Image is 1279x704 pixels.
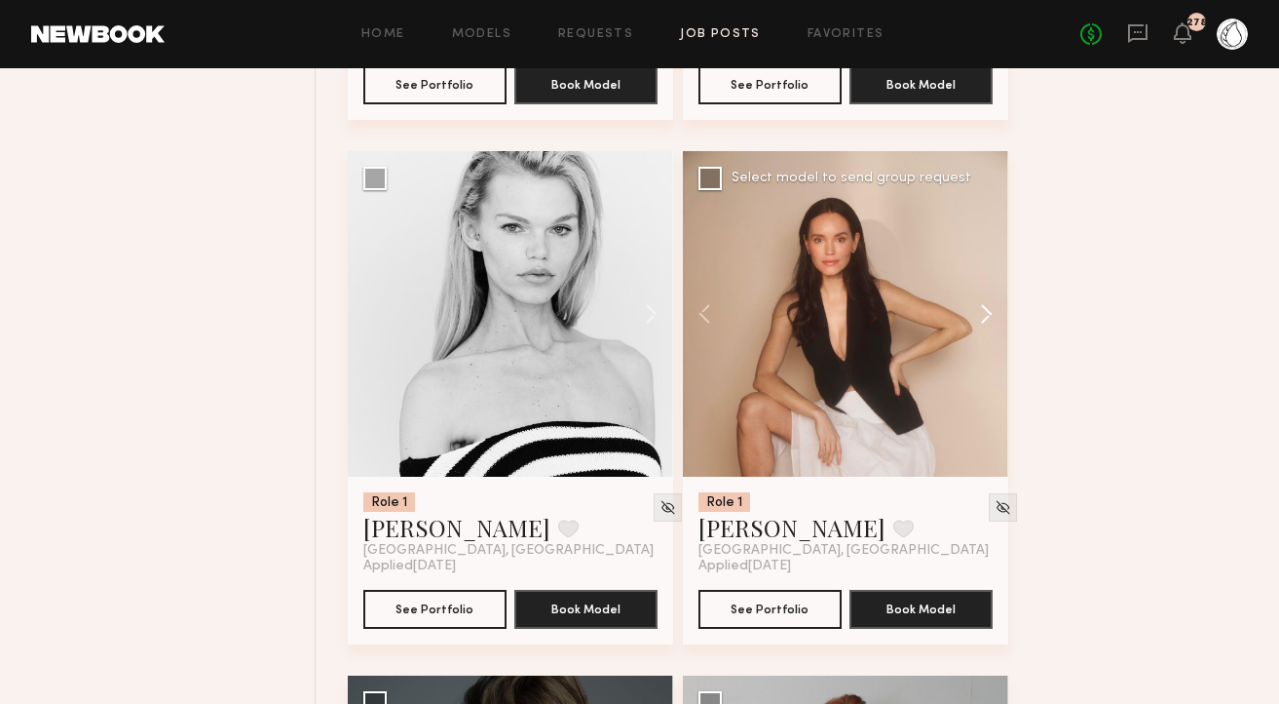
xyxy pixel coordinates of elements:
button: Book Model [514,65,658,104]
a: Job Posts [680,28,761,41]
button: See Portfolio [698,65,842,104]
span: [GEOGRAPHIC_DATA], [GEOGRAPHIC_DATA] [698,543,989,559]
a: [PERSON_NAME] [363,512,550,543]
span: [GEOGRAPHIC_DATA], [GEOGRAPHIC_DATA] [363,543,654,559]
button: Book Model [849,65,993,104]
a: Requests [558,28,633,41]
a: Book Model [849,75,993,92]
a: Book Model [514,75,658,92]
div: Role 1 [363,492,415,512]
button: See Portfolio [363,65,507,104]
div: Role 1 [698,492,750,512]
button: See Portfolio [698,590,842,629]
a: Models [452,28,511,41]
img: Unhide Model [995,499,1011,516]
div: Applied [DATE] [363,559,658,574]
a: [PERSON_NAME] [698,512,885,543]
div: 278 [1186,18,1207,28]
a: Book Model [849,600,993,616]
a: Favorites [808,28,884,41]
div: Applied [DATE] [698,559,993,574]
a: Home [361,28,405,41]
button: Book Model [849,590,993,629]
button: Book Model [514,590,658,629]
div: Select model to send group request [732,172,971,185]
img: Unhide Model [659,499,676,516]
button: See Portfolio [363,590,507,629]
a: Book Model [514,600,658,616]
